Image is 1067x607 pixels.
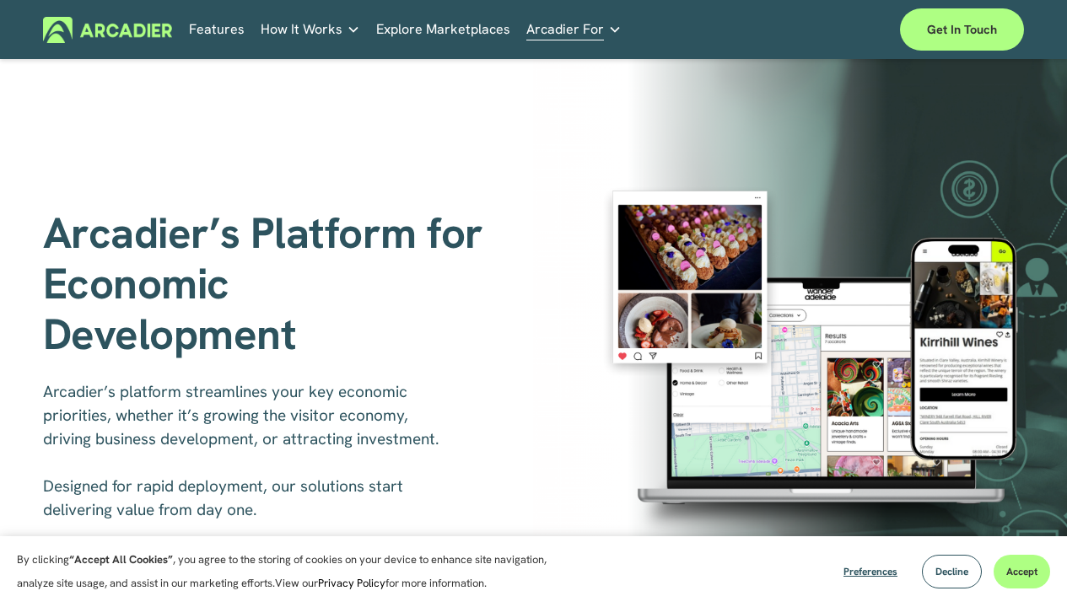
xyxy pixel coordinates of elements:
span: Decline [935,565,968,578]
span: Preferences [843,565,897,578]
a: folder dropdown [261,17,360,43]
span: Arcadier’s Platform for Economic Development [43,205,494,362]
a: folder dropdown [526,17,622,43]
span: Arcadier For [526,18,604,41]
span: How It Works [261,18,342,41]
a: Features [189,17,245,43]
a: Get in touch [900,8,1024,51]
a: Privacy Policy [318,576,385,590]
button: Preferences [831,555,910,588]
img: Arcadier [43,17,172,43]
p: By clicking , you agree to the storing of cookies on your device to enhance site navigation, anal... [17,548,565,595]
strong: “Accept All Cookies” [69,552,173,567]
span: Designed for rapid deployment, our solutions start delivering value from day one. [43,475,407,520]
p: Arcadier’s platform streamlines your key economic priorities, whether it’s growing the visitor ec... [43,380,452,522]
button: Decline [922,555,982,588]
button: Accept [994,555,1050,588]
a: Explore Marketplaces [376,17,510,43]
span: Accept [1006,565,1037,578]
